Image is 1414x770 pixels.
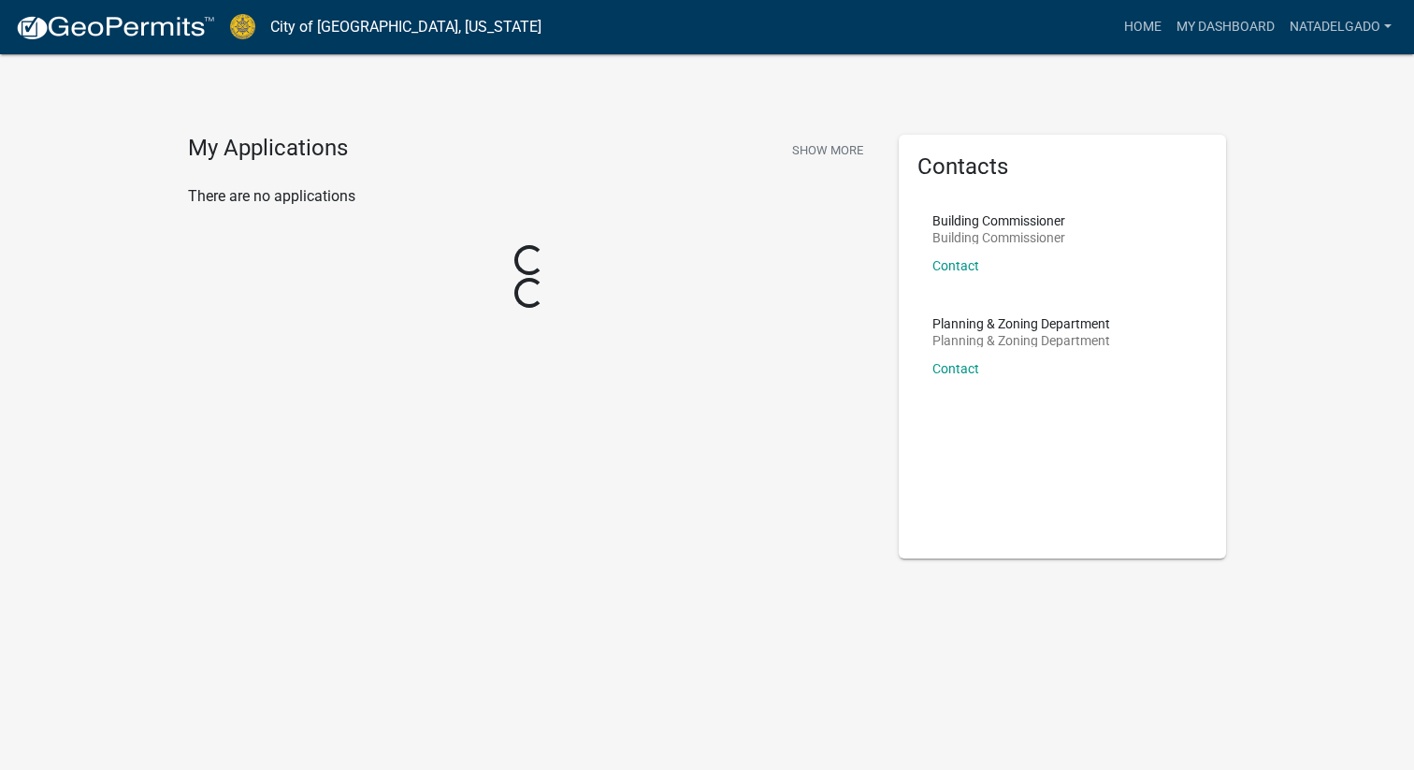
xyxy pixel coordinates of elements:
[932,258,979,273] a: Contact
[785,135,871,166] button: Show More
[932,317,1110,330] p: Planning & Zoning Department
[1117,9,1169,45] a: Home
[932,361,979,376] a: Contact
[188,135,348,163] h4: My Applications
[1282,9,1399,45] a: natadelgado
[230,14,255,39] img: City of Jeffersonville, Indiana
[932,334,1110,347] p: Planning & Zoning Department
[932,231,1065,244] p: Building Commissioner
[917,153,1207,181] h5: Contacts
[270,11,541,43] a: City of [GEOGRAPHIC_DATA], [US_STATE]
[188,185,871,208] p: There are no applications
[1169,9,1282,45] a: My Dashboard
[932,214,1065,227] p: Building Commissioner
